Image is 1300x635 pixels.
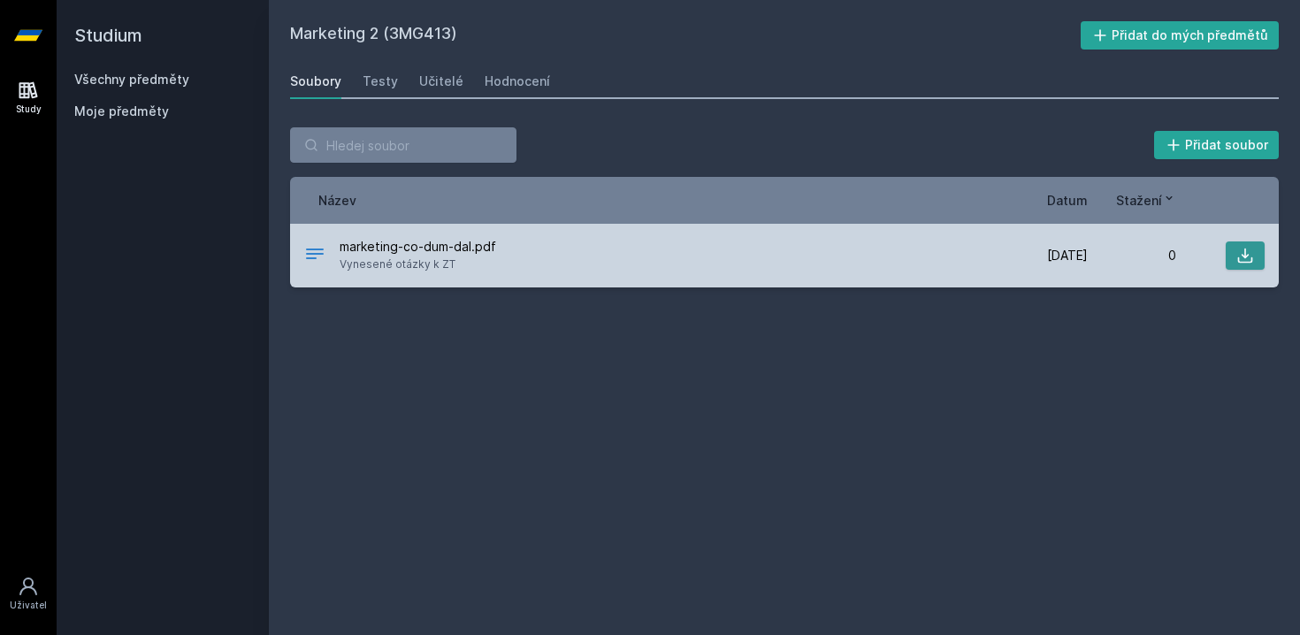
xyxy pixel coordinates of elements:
[485,64,550,99] a: Hodnocení
[419,73,463,90] div: Učitelé
[485,73,550,90] div: Hodnocení
[4,71,53,125] a: Study
[340,238,496,256] span: marketing-co-dum-dal.pdf
[16,103,42,116] div: Study
[4,567,53,621] a: Uživatel
[74,72,189,87] a: Všechny předměty
[1088,247,1176,264] div: 0
[1116,191,1176,210] button: Stažení
[1081,21,1280,50] button: Přidat do mých předmětů
[1154,131,1280,159] button: Přidat soubor
[10,599,47,612] div: Uživatel
[1116,191,1162,210] span: Stažení
[74,103,169,120] span: Moje předměty
[1047,191,1088,210] button: Datum
[290,64,341,99] a: Soubory
[363,73,398,90] div: Testy
[290,73,341,90] div: Soubory
[363,64,398,99] a: Testy
[340,256,496,273] span: Vynesené otázky k ZT
[419,64,463,99] a: Učitelé
[290,21,1081,50] h2: Marketing 2 (3MG413)
[318,191,356,210] button: Název
[304,243,325,269] div: PDF
[290,127,516,163] input: Hledej soubor
[1047,247,1088,264] span: [DATE]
